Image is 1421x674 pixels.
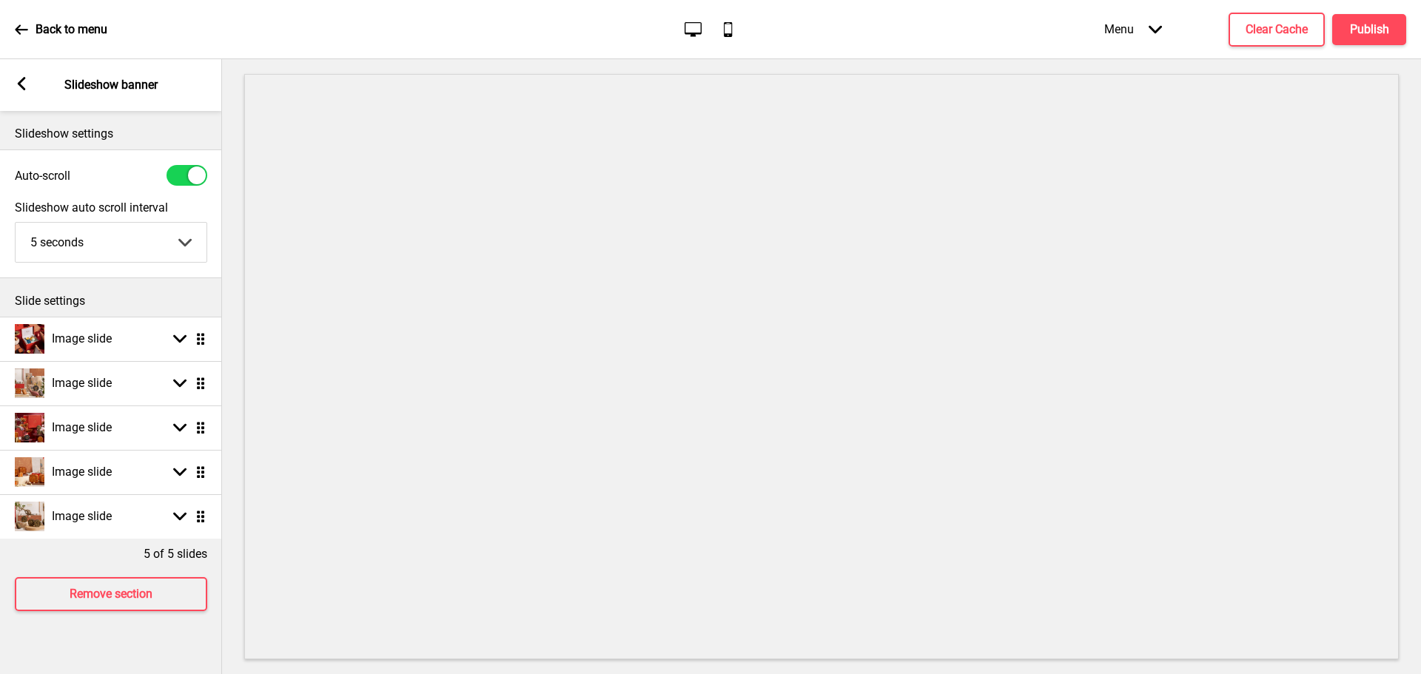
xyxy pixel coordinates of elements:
[15,293,207,309] p: Slide settings
[15,577,207,611] button: Remove section
[15,10,107,50] a: Back to menu
[52,419,112,436] h4: Image slide
[1350,21,1389,38] h4: Publish
[52,331,112,347] h4: Image slide
[15,169,70,183] label: Auto-scroll
[15,126,207,142] p: Slideshow settings
[1089,7,1177,51] div: Menu
[1246,21,1308,38] h4: Clear Cache
[64,77,158,93] p: Slideshow banner
[1229,13,1325,47] button: Clear Cache
[144,546,207,562] p: 5 of 5 slides
[1332,14,1406,45] button: Publish
[36,21,107,38] p: Back to menu
[52,375,112,391] h4: Image slide
[70,586,152,602] h4: Remove section
[15,200,207,215] label: Slideshow auto scroll interval
[52,508,112,525] h4: Image slide
[52,464,112,480] h4: Image slide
